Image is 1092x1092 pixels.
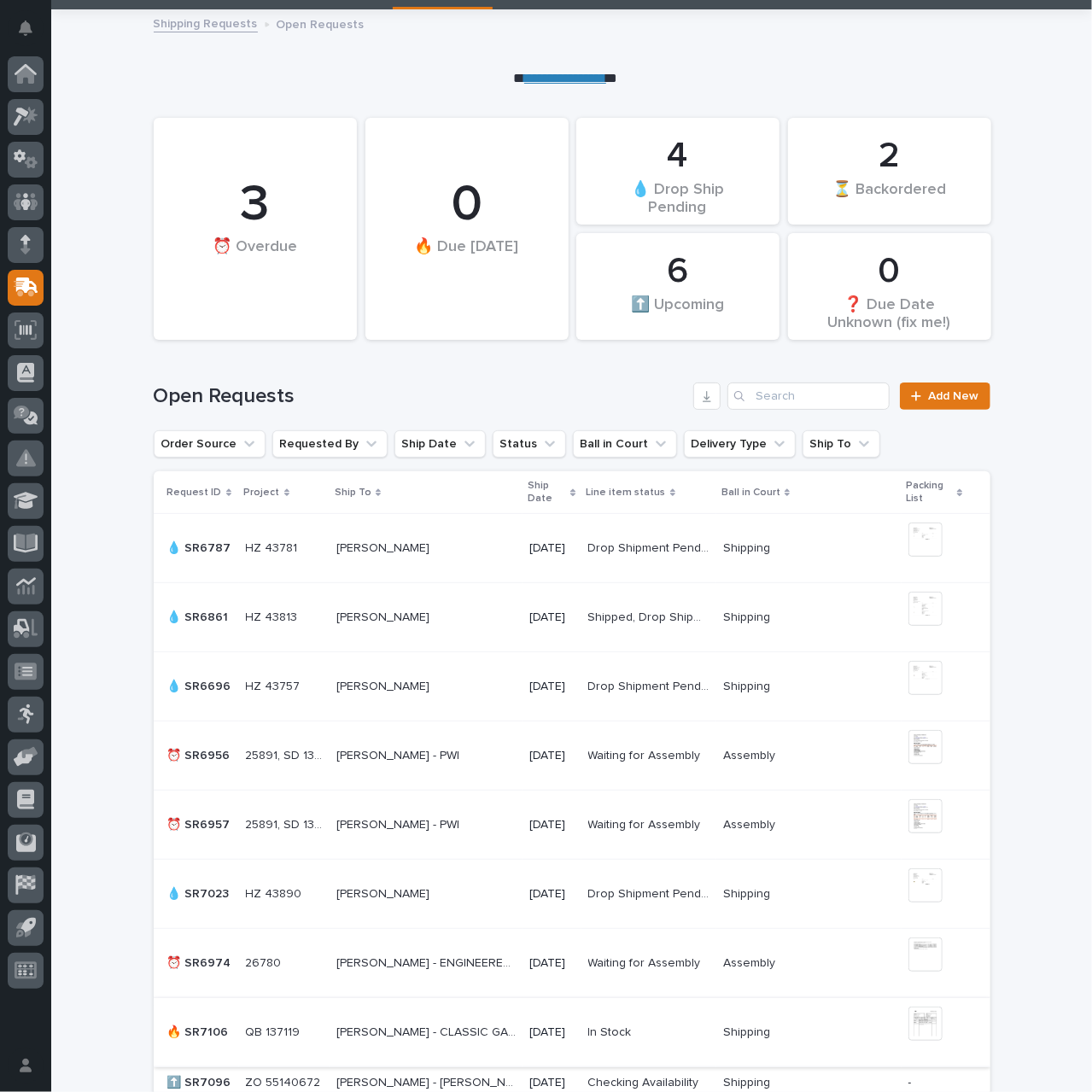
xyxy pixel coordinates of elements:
[394,174,540,236] div: 0
[336,745,463,763] p: [PERSON_NAME] - PWI
[587,483,666,502] p: Line item status
[588,815,704,832] p: Waiting for Assembly
[588,607,713,625] p: Shipped, Drop Shipment Pending
[8,10,44,46] button: Notifications
[336,1022,520,1040] p: ISSAC - CLASSIC GARDEN STRUCTURES
[529,749,574,763] p: [DATE]
[167,1022,232,1040] p: 🔥 SR7106
[529,541,574,556] p: [DATE]
[817,295,962,330] div: ❓ Due Date Unknown (fix me!)
[588,1022,635,1040] p: In Stock
[272,430,388,458] button: Requested By
[246,884,306,902] p: HZ 43890
[336,1072,520,1090] p: HAROLD JACOBS - HAROLD JACOBS
[908,1076,963,1090] p: -
[167,607,232,625] p: 💧 SR6861
[154,13,258,32] a: Shipping Requests
[154,430,266,458] button: Order Source
[529,610,574,625] p: [DATE]
[529,887,574,902] p: [DATE]
[727,382,890,410] input: Search
[167,953,235,971] p: ⏰ SR6974
[167,1072,235,1090] p: ⬆️ SR7096
[21,20,44,48] div: Notifications
[246,745,326,763] p: 25891, SD 1386
[529,956,574,971] p: [DATE]
[154,652,990,721] tr: 💧 SR6696💧 SR6696 HZ 43757HZ 43757 [PERSON_NAME][PERSON_NAME] [DATE]Drop Shipment PendingDrop Ship...
[336,953,520,971] p: CHRISTOPHER COX - ENGINEERED RIGGING
[588,676,713,694] p: Drop Shipment Pending
[588,884,713,902] p: Drop Shipment Pending
[167,884,233,902] p: 💧 SR7023
[723,953,779,971] p: Assembly
[605,179,750,215] div: 💧 Drop Ship Pending
[246,1022,304,1040] p: QB 137119
[605,250,750,293] div: 6
[721,483,780,502] p: Ball in Court
[277,14,365,32] p: Open Requests
[154,384,687,409] h1: Open Requests
[154,791,990,860] tr: ⏰ SR6957⏰ SR6957 25891, SD 138725891, SD 1387 [PERSON_NAME] - PWI[PERSON_NAME] - PWI [DATE]Waitin...
[336,538,433,556] p: [PERSON_NAME]
[246,1072,324,1090] p: ZO 55140672
[154,998,990,1067] tr: 🔥 SR7106🔥 SR7106 QB 137119QB 137119 [PERSON_NAME] - CLASSIC GARDEN STRUCTURES[PERSON_NAME] - CLAS...
[183,174,328,236] div: 3
[167,676,235,694] p: 💧 SR6696
[528,476,566,508] p: Ship Date
[394,430,486,458] button: Ship Date
[529,818,574,832] p: [DATE]
[336,815,463,832] p: [PERSON_NAME] - PWI
[167,815,234,832] p: ⏰ SR6957
[493,430,566,458] button: Status
[723,1022,774,1040] p: Shipping
[167,745,234,763] p: ⏰ SR6956
[588,1072,703,1090] p: Checking Availability
[154,860,990,929] tr: 💧 SR7023💧 SR7023 HZ 43890HZ 43890 [PERSON_NAME][PERSON_NAME] [DATE]Drop Shipment PendingDrop Ship...
[529,1076,574,1090] p: [DATE]
[154,514,990,583] tr: 💧 SR6787💧 SR6787 HZ 43781HZ 43781 [PERSON_NAME][PERSON_NAME] [DATE]Drop Shipment PendingDrop Ship...
[588,953,704,971] p: Waiting for Assembly
[723,884,774,902] p: Shipping
[907,476,954,508] p: Packing List
[723,538,774,556] p: Shipping
[723,815,779,832] p: Assembly
[817,135,962,178] div: 2
[246,953,285,971] p: 26780
[167,538,235,556] p: 💧 SR6787
[183,237,328,291] div: ⏰ Overdue
[336,607,433,625] p: [PERSON_NAME]
[167,483,222,502] p: Request ID
[723,607,774,625] p: Shipping
[900,382,990,410] a: Add New
[605,135,750,178] div: 4
[244,483,280,502] p: Project
[335,483,371,502] p: Ship To
[336,676,433,694] p: [PERSON_NAME]
[929,390,979,402] span: Add New
[246,607,301,625] p: HZ 43813
[723,1072,774,1090] p: Shipping
[723,676,774,694] p: Shipping
[803,430,880,458] button: Ship To
[154,929,990,998] tr: ⏰ SR6974⏰ SR6974 2678026780 [PERSON_NAME] - ENGINEERED RIGGING[PERSON_NAME] - ENGINEERED RIGGING ...
[817,250,962,293] div: 0
[154,721,990,791] tr: ⏰ SR6956⏰ SR6956 25891, SD 138625891, SD 1386 [PERSON_NAME] - PWI[PERSON_NAME] - PWI [DATE]Waitin...
[246,815,326,832] p: 25891, SD 1387
[394,237,540,291] div: 🔥 Due [DATE]
[573,430,677,458] button: Ball in Court
[817,179,962,215] div: ⏳ Backordered
[605,295,750,330] div: ⬆️ Upcoming
[588,538,713,556] p: Drop Shipment Pending
[723,745,779,763] p: Assembly
[154,583,990,652] tr: 💧 SR6861💧 SR6861 HZ 43813HZ 43813 [PERSON_NAME][PERSON_NAME] [DATE]Shipped, Drop Shipment Pending...
[684,430,796,458] button: Delivery Type
[336,884,433,902] p: [PERSON_NAME]
[588,745,704,763] p: Waiting for Assembly
[246,676,304,694] p: HZ 43757
[529,1025,574,1040] p: [DATE]
[529,680,574,694] p: [DATE]
[246,538,301,556] p: HZ 43781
